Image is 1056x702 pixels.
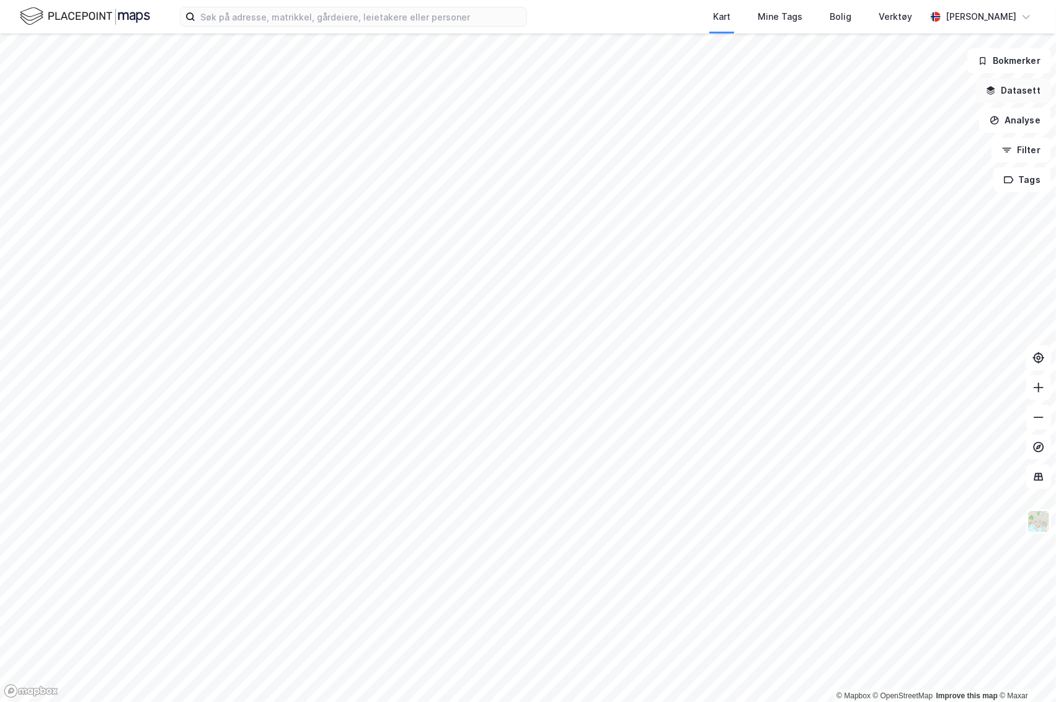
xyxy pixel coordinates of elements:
iframe: Chat Widget [994,642,1056,702]
a: Improve this map [936,691,998,700]
button: Bokmerker [967,48,1051,73]
a: Mapbox [836,691,871,700]
div: Verktøy [879,9,912,24]
button: Datasett [975,78,1051,103]
a: Mapbox homepage [4,684,58,698]
div: Kart [713,9,730,24]
div: [PERSON_NAME] [946,9,1016,24]
button: Analyse [979,108,1051,133]
div: Bolig [830,9,851,24]
input: Søk på adresse, matrikkel, gårdeiere, leietakere eller personer [195,7,526,26]
img: logo.f888ab2527a4732fd821a326f86c7f29.svg [20,6,150,27]
button: Tags [993,167,1051,192]
a: OpenStreetMap [873,691,933,700]
div: Mine Tags [758,9,802,24]
img: Z [1027,510,1050,533]
button: Filter [992,138,1051,162]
